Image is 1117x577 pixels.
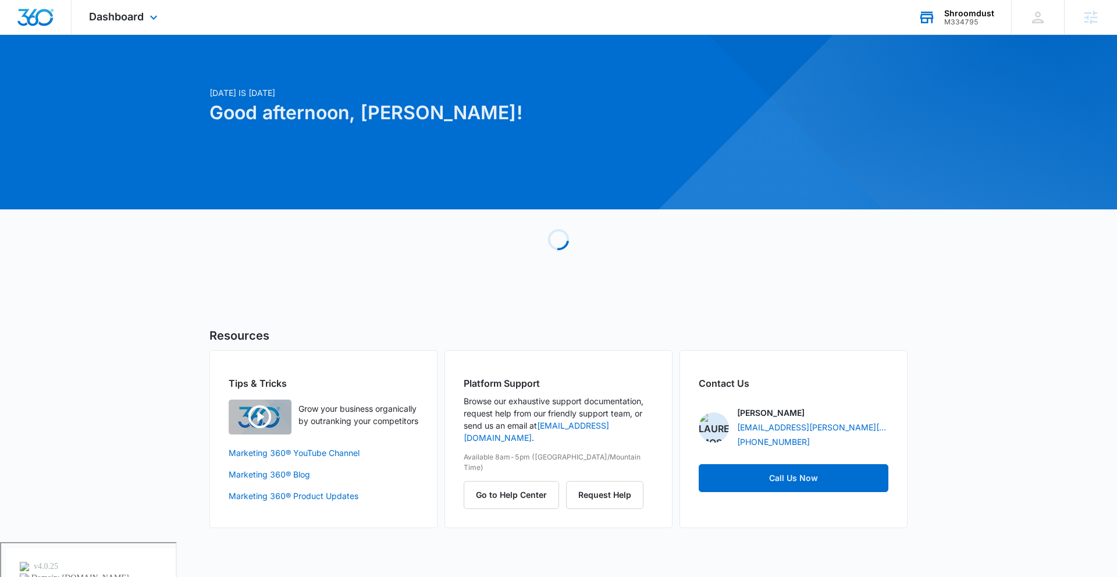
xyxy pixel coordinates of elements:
[566,490,643,500] a: Request Help
[944,18,994,26] div: account id
[209,99,670,127] h1: Good afternoon, [PERSON_NAME]!
[30,30,128,40] div: Domain: [DOMAIN_NAME]
[31,67,41,77] img: tab_domain_overview_orange.svg
[737,407,805,419] p: [PERSON_NAME]
[699,412,729,443] img: Lauren Moss
[464,452,653,473] p: Available 8am-5pm ([GEOGRAPHIC_DATA]/Mountain Time)
[209,327,908,344] h5: Resources
[19,30,28,40] img: website_grey.svg
[129,69,196,76] div: Keywords by Traffic
[566,481,643,509] button: Request Help
[737,436,810,448] a: [PHONE_NUMBER]
[229,400,291,434] img: Quick Overview Video
[464,481,559,509] button: Go to Help Center
[229,447,418,459] a: Marketing 360® YouTube Channel
[229,468,418,480] a: Marketing 360® Blog
[699,376,888,390] h2: Contact Us
[737,421,888,433] a: [EMAIL_ADDRESS][PERSON_NAME][DOMAIN_NAME]
[89,10,144,23] span: Dashboard
[44,69,104,76] div: Domain Overview
[33,19,57,28] div: v 4.0.25
[116,67,125,77] img: tab_keywords_by_traffic_grey.svg
[944,9,994,18] div: account name
[464,395,653,444] p: Browse our exhaustive support documentation, request help from our friendly support team, or send...
[229,490,418,502] a: Marketing 360® Product Updates
[19,19,28,28] img: logo_orange.svg
[699,464,888,492] a: Call Us Now
[464,376,653,390] h2: Platform Support
[298,403,418,427] p: Grow your business organically by outranking your competitors
[464,490,566,500] a: Go to Help Center
[209,87,670,99] p: [DATE] is [DATE]
[229,376,418,390] h2: Tips & Tricks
